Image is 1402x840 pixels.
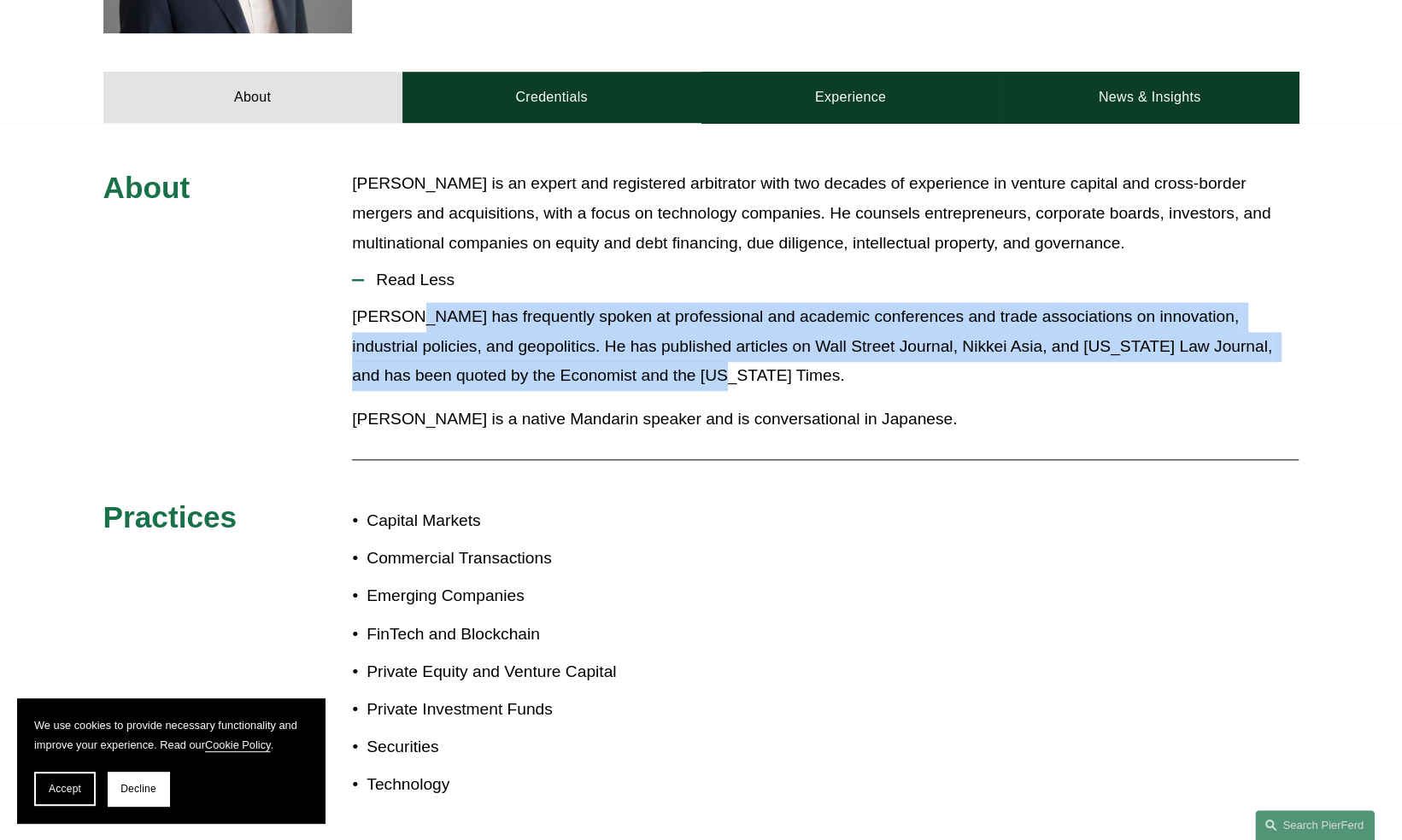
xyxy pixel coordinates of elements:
span: Decline [120,783,156,795]
p: [PERSON_NAME] is a native Mandarin speaker and is conversational in Japanese. [352,405,1299,435]
p: [PERSON_NAME] is an expert and registered arbitrator with two decades of experience in venture ca... [352,169,1299,258]
p: Capital Markets [367,506,701,536]
span: About [103,171,191,204]
p: We use cookies to provide necessary functionality and improve your experience. Read our . [34,715,308,755]
button: Decline [108,772,169,806]
span: Accept [49,783,81,795]
p: Commercial Transactions [367,544,701,574]
span: Practices [103,500,238,534]
div: Read Less [352,302,1299,446]
section: Cookie banner [17,698,325,823]
p: Securities [367,732,701,762]
a: Search this site [1255,810,1375,840]
button: Read Less [352,258,1299,302]
p: Emerging Companies [367,581,701,611]
p: Private Investment Funds [367,695,701,725]
span: Read Less [364,271,1299,289]
a: About [103,72,402,123]
a: Cookie Policy [205,738,271,751]
button: Accept [34,772,96,806]
p: Private Equity and Venture Capital [367,657,701,687]
a: Credentials [402,72,701,123]
a: Experience [701,72,1000,123]
p: [PERSON_NAME] has frequently spoken at professional and academic conferences and trade associatio... [352,302,1299,391]
p: FinTech and Blockchain [367,620,701,650]
a: News & Insights [1000,72,1299,123]
p: Technology [367,770,701,800]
